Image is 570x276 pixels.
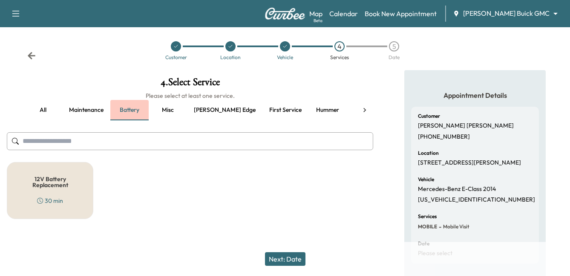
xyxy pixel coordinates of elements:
span: [PERSON_NAME] Buick GMC [463,9,550,18]
h6: Customer [418,114,440,119]
h5: Appointment Details [411,91,539,100]
button: Battery [110,100,149,120]
div: Location [220,55,241,60]
div: basic tabs example [24,100,356,120]
span: MOBILE [418,223,437,230]
h6: Location [418,151,439,156]
div: Customer [165,55,187,60]
h6: Please select at least one service. [7,91,373,100]
h6: Services [418,214,437,219]
div: Services [330,55,349,60]
a: Book New Appointment [365,9,437,19]
span: Mobile Visit [441,223,469,230]
p: [PHONE_NUMBER] [418,133,470,141]
button: First service [262,100,308,120]
p: Mercedes-Benz E-Class 2014 [418,185,496,193]
a: MapBeta [309,9,322,19]
div: Beta [314,17,322,24]
button: Service [347,100,385,120]
div: Date [389,55,400,60]
button: all [24,100,62,120]
button: Hummer [308,100,347,120]
p: [US_VEHICLE_IDENTIFICATION_NUMBER] [418,196,535,204]
div: 30 min [37,196,63,205]
h1: 4 . Select Service [7,77,373,91]
div: 5 [389,41,399,51]
button: Misc [149,100,187,120]
button: Maintenance [62,100,110,120]
p: [PERSON_NAME] [PERSON_NAME] [418,122,514,130]
div: 4 [334,41,345,51]
span: - [437,222,441,231]
a: Calendar [329,9,358,19]
div: Vehicle [277,55,293,60]
img: Curbee Logo [265,8,305,20]
p: [STREET_ADDRESS][PERSON_NAME] [418,159,521,167]
button: [PERSON_NAME] edge [187,100,262,120]
h6: Date [418,241,429,246]
h5: 12V Battery Replacement [21,176,79,188]
h6: Vehicle [418,177,434,182]
div: Back [27,51,36,60]
button: Next: Date [265,252,305,266]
